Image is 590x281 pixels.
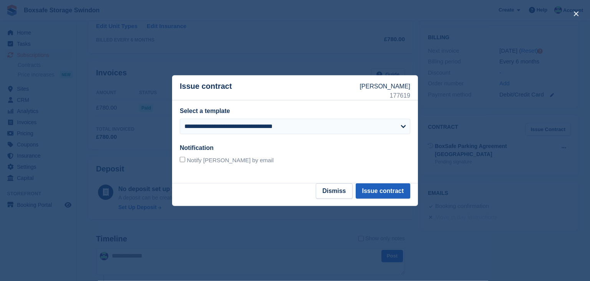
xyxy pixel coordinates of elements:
p: [PERSON_NAME] [360,82,410,91]
p: Issue contract [180,82,360,100]
span: Notify [PERSON_NAME] by email [187,157,273,163]
button: Dismiss [316,183,352,199]
input: Notify [PERSON_NAME] by email [180,157,185,162]
button: close [570,8,582,20]
p: 177619 [360,91,410,100]
label: Select a template [180,108,230,114]
label: Notification [180,145,214,151]
button: Issue contract [356,183,410,199]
